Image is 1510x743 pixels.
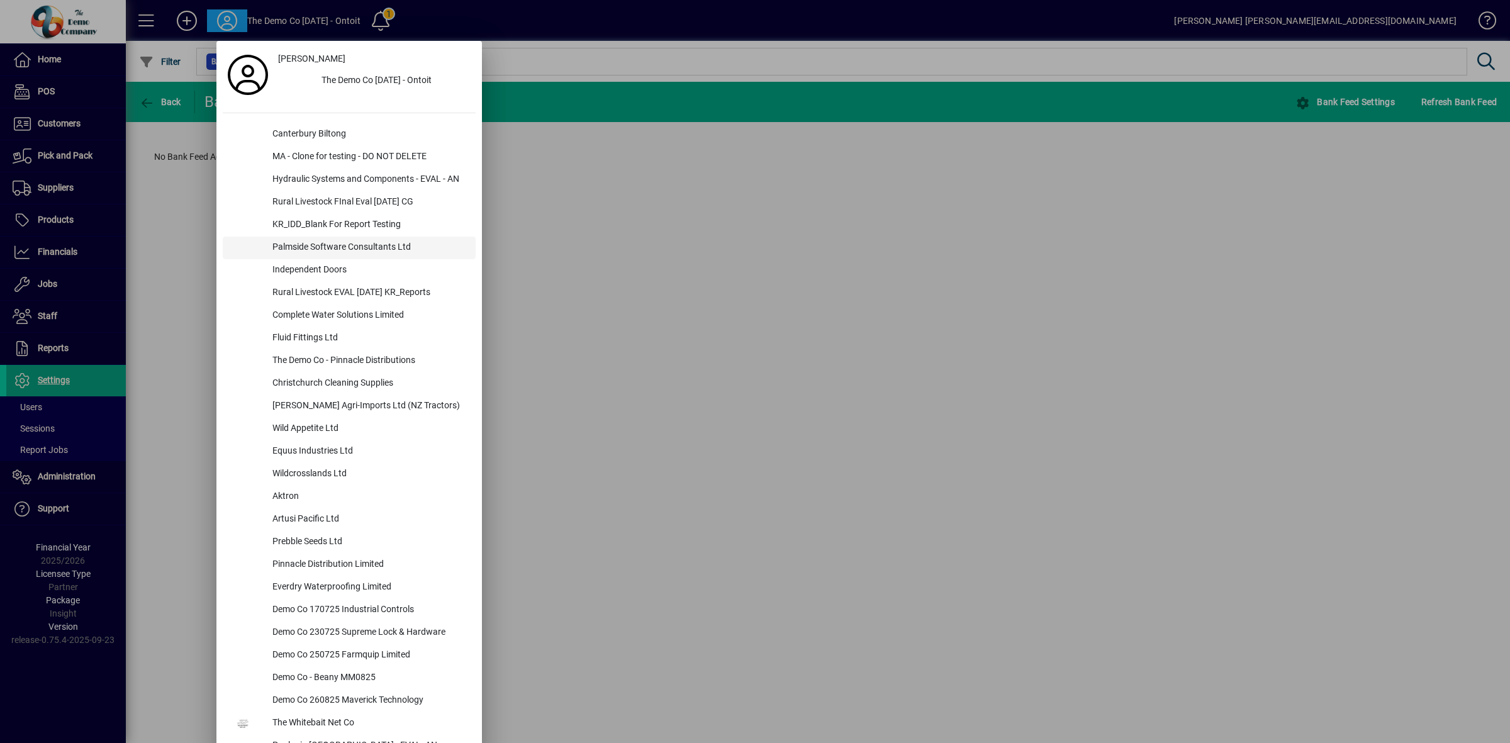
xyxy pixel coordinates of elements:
[262,282,476,304] div: Rural Livestock EVAL [DATE] KR_Reports
[262,440,476,463] div: Equus Industries Ltd
[223,146,476,169] button: MA - Clone for testing - DO NOT DELETE
[223,304,476,327] button: Complete Water Solutions Limited
[262,576,476,599] div: Everdry Waterproofing Limited
[223,214,476,237] button: KR_IDD_Blank For Report Testing
[223,237,476,259] button: Palmside Software Consultants Ltd
[262,395,476,418] div: [PERSON_NAME] Agri-Imports Ltd (NZ Tractors)
[262,486,476,508] div: Aktron
[262,237,476,259] div: Palmside Software Consultants Ltd
[262,644,476,667] div: Demo Co 250725 Farmquip Limited
[311,70,476,92] div: The Demo Co [DATE] - Ontoit
[262,191,476,214] div: Rural Livestock FInal Eval [DATE] CG
[223,350,476,372] button: The Demo Co - Pinnacle Distributions
[273,70,476,92] button: The Demo Co [DATE] - Ontoit
[223,418,476,440] button: Wild Appetite Ltd
[223,554,476,576] button: Pinnacle Distribution Limited
[223,508,476,531] button: Artusi Pacific Ltd
[262,508,476,531] div: Artusi Pacific Ltd
[262,350,476,372] div: The Demo Co - Pinnacle Distributions
[223,440,476,463] button: Equus Industries Ltd
[223,712,476,735] button: The Whitebait Net Co
[262,690,476,712] div: Demo Co 260825 Maverick Technology
[223,576,476,599] button: Everdry Waterproofing Limited
[223,191,476,214] button: Rural Livestock FInal Eval [DATE] CG
[262,463,476,486] div: Wildcrosslands Ltd
[223,64,273,86] a: Profile
[262,418,476,440] div: Wild Appetite Ltd
[223,123,476,146] button: Canterbury Biltong
[223,599,476,622] button: Demo Co 170725 Industrial Controls
[223,463,476,486] button: Wildcrosslands Ltd
[262,327,476,350] div: Fluid Fittings Ltd
[223,395,476,418] button: [PERSON_NAME] Agri-Imports Ltd (NZ Tractors)
[262,146,476,169] div: MA - Clone for testing - DO NOT DELETE
[223,531,476,554] button: Prebble Seeds Ltd
[262,372,476,395] div: Christchurch Cleaning Supplies
[262,712,476,735] div: The Whitebait Net Co
[262,304,476,327] div: Complete Water Solutions Limited
[223,622,476,644] button: Demo Co 230725 Supreme Lock & Hardware
[262,123,476,146] div: Canterbury Biltong
[262,214,476,237] div: KR_IDD_Blank For Report Testing
[223,486,476,508] button: Aktron
[262,531,476,554] div: Prebble Seeds Ltd
[223,327,476,350] button: Fluid Fittings Ltd
[262,599,476,622] div: Demo Co 170725 Industrial Controls
[262,622,476,644] div: Demo Co 230725 Supreme Lock & Hardware
[262,169,476,191] div: Hydraulic Systems and Components - EVAL - AN
[278,52,345,65] span: [PERSON_NAME]
[223,282,476,304] button: Rural Livestock EVAL [DATE] KR_Reports
[262,554,476,576] div: Pinnacle Distribution Limited
[223,259,476,282] button: Independent Doors
[223,372,476,395] button: Christchurch Cleaning Supplies
[223,644,476,667] button: Demo Co 250725 Farmquip Limited
[273,47,476,70] a: [PERSON_NAME]
[223,169,476,191] button: Hydraulic Systems and Components - EVAL - AN
[262,667,476,690] div: Demo Co - Beany MM0825
[223,667,476,690] button: Demo Co - Beany MM0825
[223,690,476,712] button: Demo Co 260825 Maverick Technology
[262,259,476,282] div: Independent Doors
